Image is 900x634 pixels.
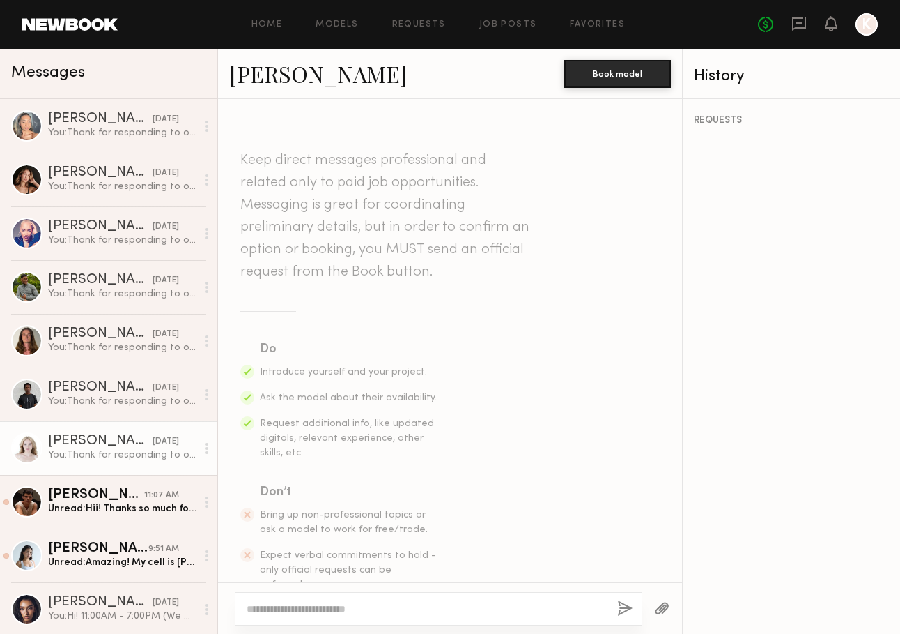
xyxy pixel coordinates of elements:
span: Request additional info, like updated digitals, relevant experience, other skills, etc. [260,419,434,458]
div: Do [260,340,438,359]
div: [DATE] [153,167,179,180]
a: Book model [564,67,671,79]
button: Book model [564,60,671,88]
div: You: Thank for responding to our request! Fortunately, you have been chosen to be an extra for th... [48,341,196,354]
div: [PERSON_NAME] [48,327,153,341]
div: [DATE] [153,328,179,341]
div: You: Thank for responding to our request! Fortunately, you have been chosen to be an extra for th... [48,234,196,247]
div: [PERSON_NAME] [48,273,153,287]
div: You: Thank for responding to our request! Fortunately, you have been chosen to be an extra for th... [48,395,196,408]
span: Introduce yourself and your project. [260,368,427,377]
a: Favorites [570,20,625,29]
div: [DATE] [153,220,179,234]
div: You: Hi! 11:00AM - 7:00PM (We might be flex with the timing, but this is the window we are workin... [48,610,196,623]
div: Unread: Amazing! My cell is [PHONE_NUMBER] and email is [EMAIL_ADDRESS][DOMAIN_NAME]. Thank you! [48,556,196,569]
div: [PERSON_NAME] [48,166,153,180]
div: [DATE] [153,274,179,287]
div: You: Thank for responding to our request! Fortunately, you have been chosen to be an extra for th... [48,180,196,193]
div: [PERSON_NAME] [48,488,144,502]
a: Home [251,20,283,29]
div: History [694,68,889,84]
header: Keep direct messages professional and related only to paid job opportunities. Messaging is great ... [240,149,533,283]
div: REQUESTS [694,116,889,126]
div: [PERSON_NAME] [48,220,153,234]
span: Ask the model about their availability. [260,393,437,402]
a: Job Posts [479,20,537,29]
span: Expect verbal commitments to hold - only official requests can be enforced. [260,551,436,589]
div: [PERSON_NAME] [48,435,153,448]
div: Unread: Hii! Thanks so much for reaching out! Sounds like a lot of fun! Can we do $1000 again ? [48,502,196,515]
a: [PERSON_NAME] [229,59,407,89]
div: [PERSON_NAME] [48,596,153,610]
div: You: Thank for responding to our request! Fortunately, you have been chosen to be an extra for th... [48,126,196,139]
div: You: Thank for responding to our request! Fortunately, you have been chosen to be an extra for th... [48,287,196,301]
a: K [855,13,878,36]
a: Models [316,20,358,29]
span: Messages [11,65,85,81]
div: [PERSON_NAME] [48,542,148,556]
div: [PERSON_NAME] [48,381,153,395]
div: 11:07 AM [144,489,179,502]
div: 9:51 AM [148,543,179,556]
span: Bring up non-professional topics or ask a model to work for free/trade. [260,511,428,534]
div: [PERSON_NAME] [48,112,153,126]
div: You: Thank for responding to our request! Fortunately, you have been chosen to be an extra for th... [48,448,196,462]
div: Don’t [260,483,438,502]
div: [DATE] [153,596,179,610]
div: [DATE] [153,435,179,448]
div: [DATE] [153,113,179,126]
div: [DATE] [153,382,179,395]
a: Requests [392,20,446,29]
